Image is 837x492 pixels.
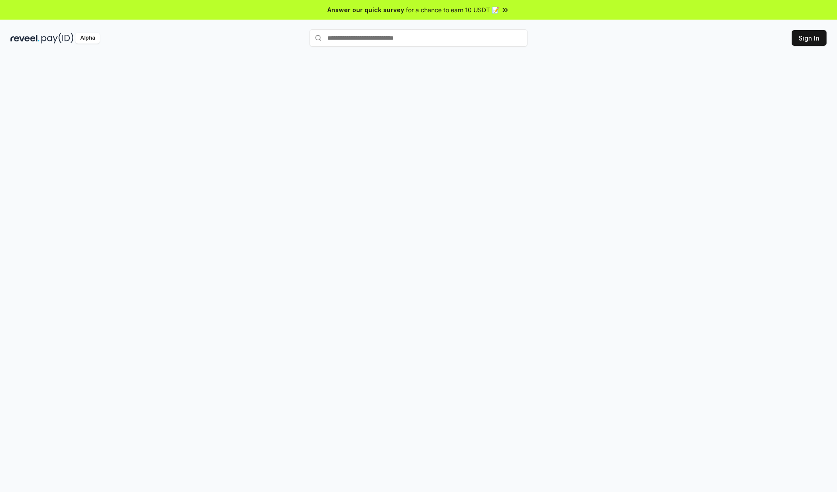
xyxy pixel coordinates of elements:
div: Alpha [75,33,100,44]
button: Sign In [792,30,827,46]
span: for a chance to earn 10 USDT 📝 [406,5,499,14]
img: pay_id [41,33,74,44]
img: reveel_dark [10,33,40,44]
span: Answer our quick survey [327,5,404,14]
